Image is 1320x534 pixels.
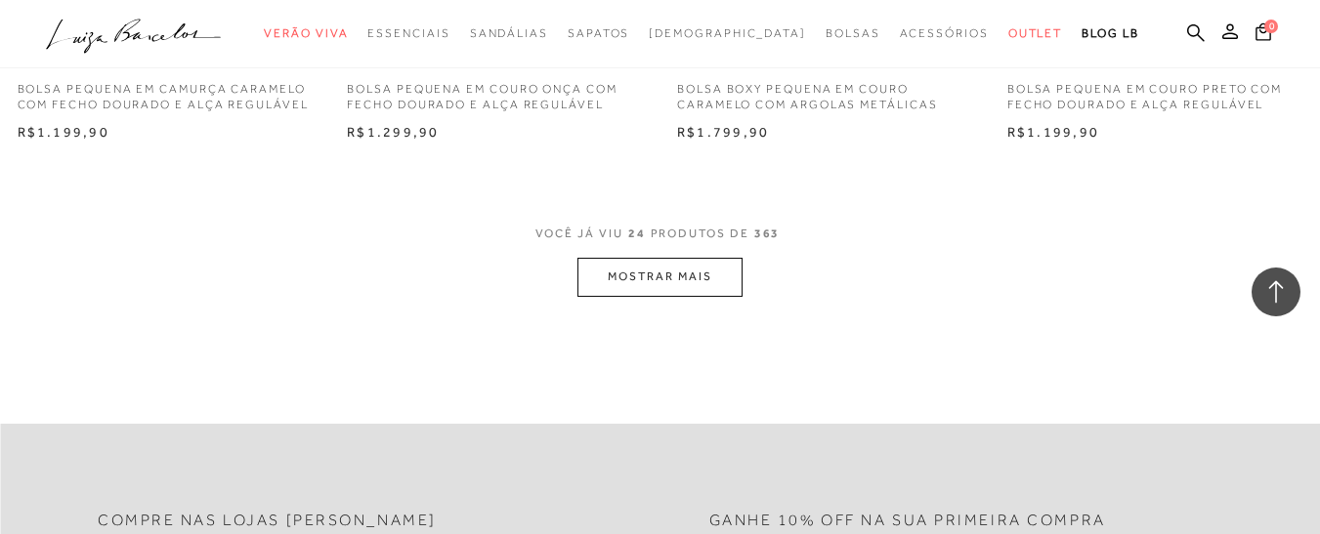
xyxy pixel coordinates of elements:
[826,26,880,40] span: Bolsas
[649,16,806,52] a: noSubCategoriesText
[900,26,989,40] span: Acessórios
[264,16,348,52] a: categoryNavScreenReaderText
[1250,21,1277,48] button: 0
[754,226,781,240] span: 363
[347,124,439,140] span: R$1.299,90
[1008,26,1063,40] span: Outlet
[568,16,629,52] a: categoryNavScreenReaderText
[709,512,1106,530] h2: Ganhe 10% off na sua primeira compra
[662,69,988,114] a: BOLSA BOXY PEQUENA EM COURO CARAMELO COM ARGOLAS METÁLICAS
[98,512,437,530] h2: Compre nas lojas [PERSON_NAME]
[367,26,449,40] span: Essenciais
[628,226,646,240] span: 24
[535,226,786,240] span: VOCÊ JÁ VIU PRODUTOS DE
[577,258,742,296] button: MOSTRAR MAIS
[677,124,769,140] span: R$1.799,90
[470,26,548,40] span: Sandálias
[1082,26,1138,40] span: BLOG LB
[1008,16,1063,52] a: categoryNavScreenReaderText
[367,16,449,52] a: categoryNavScreenReaderText
[264,26,348,40] span: Verão Viva
[3,69,328,114] a: BOLSA PEQUENA EM CAMURÇA CARAMELO COM FECHO DOURADO E ALÇA REGULÁVEL
[1007,124,1099,140] span: R$1.199,90
[568,26,629,40] span: Sapatos
[18,124,109,140] span: R$1.199,90
[470,16,548,52] a: categoryNavScreenReaderText
[993,69,1318,114] a: BOLSA PEQUENA EM COURO PRETO COM FECHO DOURADO E ALÇA REGULÁVEL
[332,69,658,114] a: BOLSA PEQUENA EM COURO ONÇA COM FECHO DOURADO E ALÇA REGULÁVEL
[1264,20,1278,33] span: 0
[900,16,989,52] a: categoryNavScreenReaderText
[826,16,880,52] a: categoryNavScreenReaderText
[649,26,806,40] span: [DEMOGRAPHIC_DATA]
[1082,16,1138,52] a: BLOG LB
